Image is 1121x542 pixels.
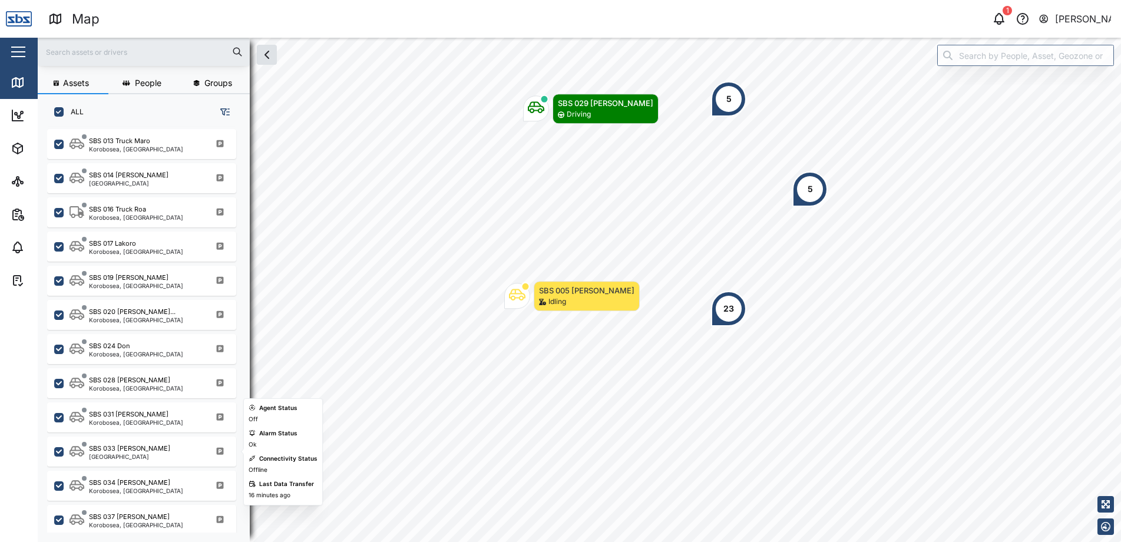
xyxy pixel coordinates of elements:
[808,183,813,196] div: 5
[726,92,732,105] div: 5
[47,126,249,533] div: grid
[89,239,136,249] div: SBS 017 Lakoro
[723,302,734,315] div: 23
[64,107,84,117] label: ALL
[249,440,256,450] div: Ok
[89,136,150,146] div: SBS 013 Truck Maro
[1055,12,1112,27] div: [PERSON_NAME]
[548,296,566,308] div: Idling
[89,488,183,494] div: Korobosea, [GEOGRAPHIC_DATA]
[204,79,232,87] span: Groups
[31,241,67,254] div: Alarms
[89,146,183,152] div: Korobosea, [GEOGRAPHIC_DATA]
[249,491,290,500] div: 16 minutes ago
[1003,6,1012,15] div: 1
[31,208,71,221] div: Reports
[523,94,659,124] div: Map marker
[89,307,176,317] div: SBS 020 [PERSON_NAME]...
[31,109,84,122] div: Dashboard
[1038,11,1112,27] button: [PERSON_NAME]
[89,409,168,419] div: SBS 031 [PERSON_NAME]
[539,285,634,296] div: SBS 005 [PERSON_NAME]
[31,274,63,287] div: Tasks
[711,81,746,117] div: Map marker
[89,249,183,255] div: Korobosea, [GEOGRAPHIC_DATA]
[135,79,161,87] span: People
[89,170,168,180] div: SBS 014 [PERSON_NAME]
[259,429,297,438] div: Alarm Status
[937,45,1114,66] input: Search by People, Asset, Geozone or Place
[558,97,653,109] div: SBS 029 [PERSON_NAME]
[89,512,170,522] div: SBS 037 [PERSON_NAME]
[792,171,828,207] div: Map marker
[711,291,746,326] div: Map marker
[89,419,183,425] div: Korobosea, [GEOGRAPHIC_DATA]
[31,76,57,89] div: Map
[45,43,243,61] input: Search assets or drivers
[89,273,168,283] div: SBS 019 [PERSON_NAME]
[259,480,314,489] div: Last Data Transfer
[31,175,59,188] div: Sites
[89,454,170,460] div: [GEOGRAPHIC_DATA]
[89,444,170,454] div: SBS 033 [PERSON_NAME]
[259,454,318,464] div: Connectivity Status
[89,375,170,385] div: SBS 028 [PERSON_NAME]
[89,204,146,214] div: SBS 016 Truck Roa
[89,180,168,186] div: [GEOGRAPHIC_DATA]
[63,79,89,87] span: Assets
[89,341,130,351] div: SBS 024 Don
[89,214,183,220] div: Korobosea, [GEOGRAPHIC_DATA]
[249,465,267,475] div: Offline
[567,109,591,120] div: Driving
[72,9,100,29] div: Map
[89,317,183,323] div: Korobosea, [GEOGRAPHIC_DATA]
[89,478,170,488] div: SBS 034 [PERSON_NAME]
[38,38,1121,542] canvas: Map
[89,385,183,391] div: Korobosea, [GEOGRAPHIC_DATA]
[6,6,32,32] img: Main Logo
[89,283,183,289] div: Korobosea, [GEOGRAPHIC_DATA]
[259,404,297,413] div: Agent Status
[504,281,640,311] div: Map marker
[89,522,183,528] div: Korobosea, [GEOGRAPHIC_DATA]
[31,142,67,155] div: Assets
[249,415,258,424] div: Off
[89,351,183,357] div: Korobosea, [GEOGRAPHIC_DATA]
